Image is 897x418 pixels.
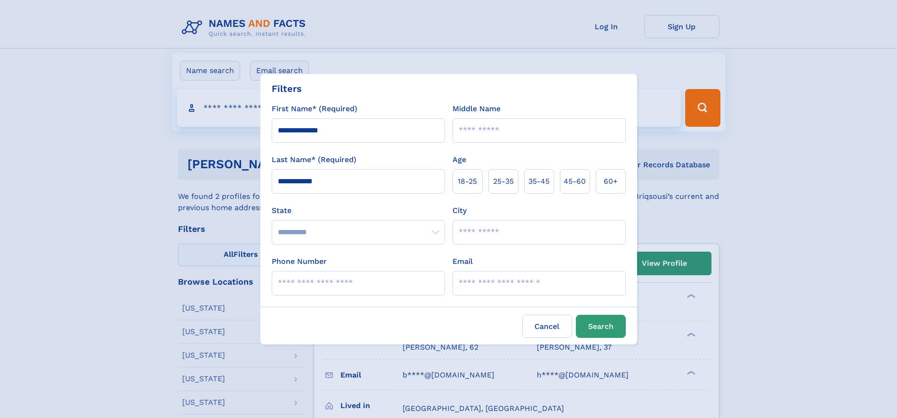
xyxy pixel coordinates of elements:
button: Search [576,315,626,338]
div: Filters [272,82,302,96]
label: Cancel [522,315,572,338]
span: 18‑25 [458,176,477,187]
label: State [272,205,445,216]
label: Email [453,256,473,267]
label: Middle Name [453,103,501,115]
span: 35‑45 [528,176,550,187]
label: Phone Number [272,256,327,267]
label: Last Name* (Required) [272,154,356,165]
span: 25‑35 [493,176,514,187]
label: City [453,205,467,216]
span: 45‑60 [564,176,586,187]
span: 60+ [604,176,618,187]
label: First Name* (Required) [272,103,357,115]
label: Age [453,154,466,165]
